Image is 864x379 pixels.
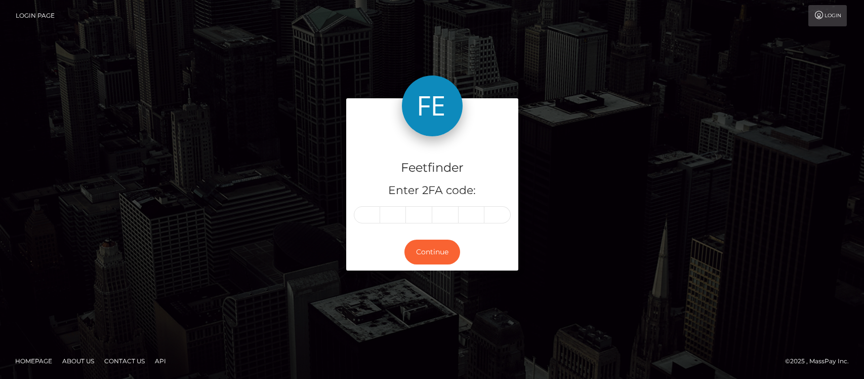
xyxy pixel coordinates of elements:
a: Homepage [11,353,56,369]
div: © 2025 , MassPay Inc. [785,356,856,367]
img: Feetfinder [402,75,463,136]
a: Login [808,5,847,26]
a: Login Page [16,5,55,26]
a: API [151,353,170,369]
h5: Enter 2FA code: [354,183,511,199]
h4: Feetfinder [354,159,511,177]
a: About Us [58,353,98,369]
button: Continue [404,240,460,264]
a: Contact Us [100,353,149,369]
